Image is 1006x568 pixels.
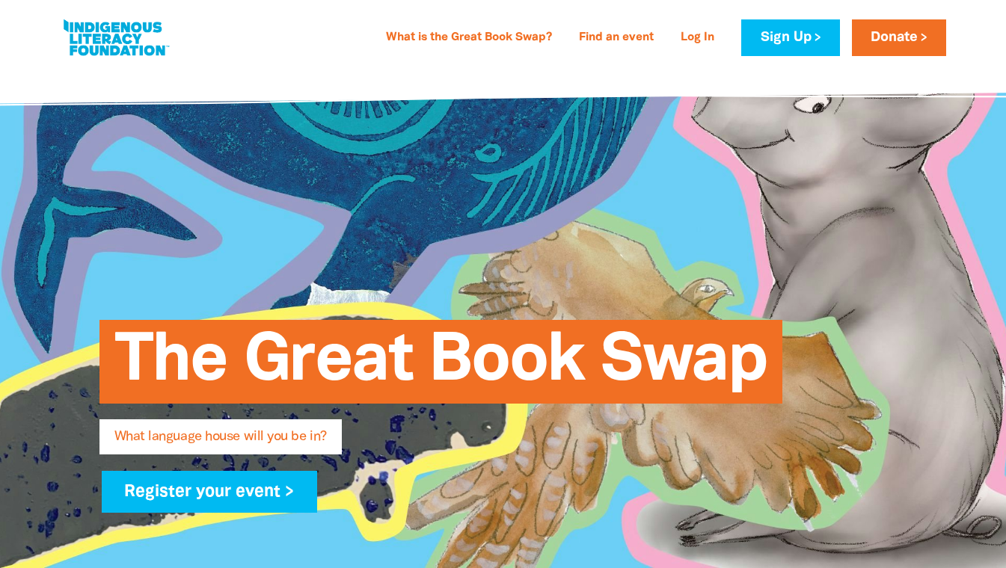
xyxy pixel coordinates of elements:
[102,471,318,513] a: Register your event >
[570,26,663,50] a: Find an event
[114,430,327,454] span: What language house will you be in?
[114,331,767,404] span: The Great Book Swap
[377,26,561,50] a: What is the Great Book Swap?
[672,26,723,50] a: Log In
[741,19,839,56] a: Sign Up
[852,19,946,56] a: Donate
